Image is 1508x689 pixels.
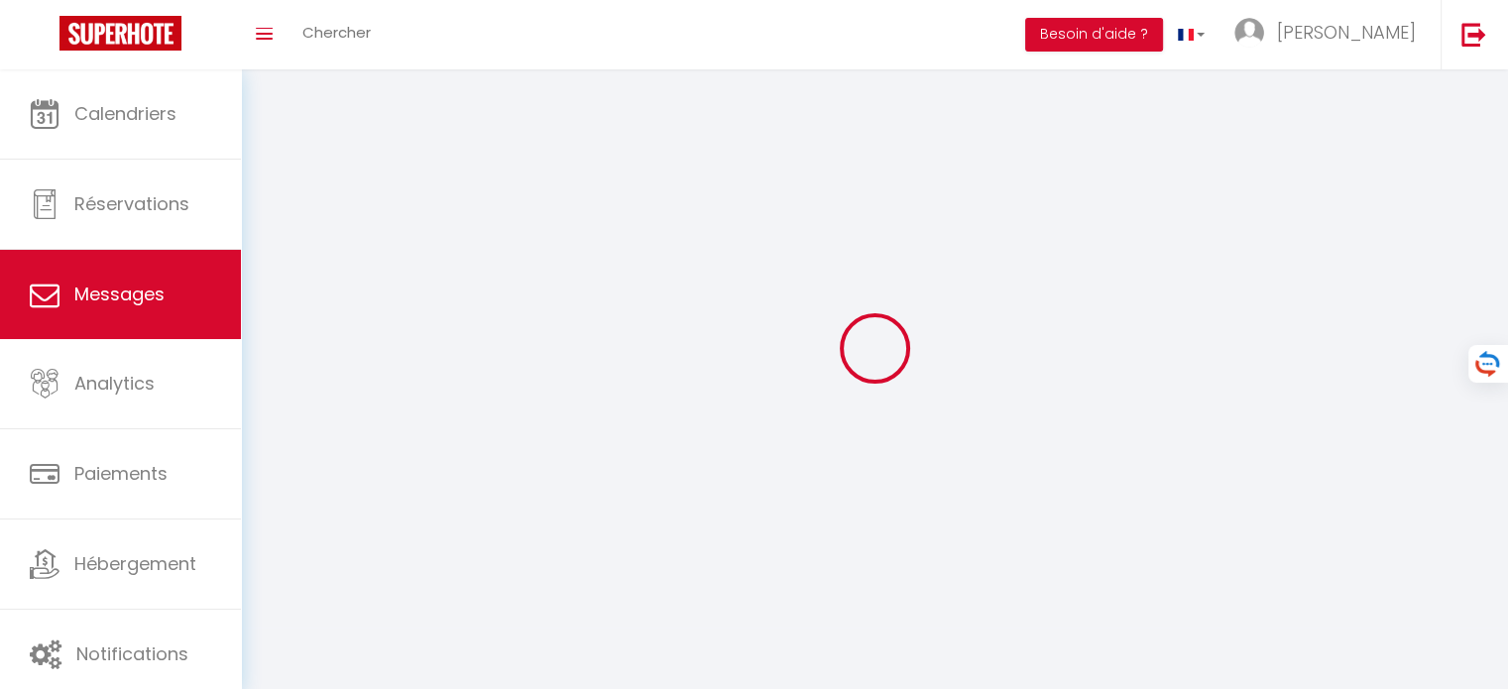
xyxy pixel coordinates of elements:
[74,191,189,216] span: Réservations
[76,641,188,666] span: Notifications
[1277,20,1416,45] span: [PERSON_NAME]
[302,22,371,43] span: Chercher
[1025,18,1163,52] button: Besoin d'aide ?
[74,371,155,396] span: Analytics
[74,282,165,306] span: Messages
[1234,18,1264,48] img: ...
[74,101,176,126] span: Calendriers
[1461,22,1486,47] img: logout
[59,16,181,51] img: Super Booking
[74,461,168,486] span: Paiements
[74,551,196,576] span: Hébergement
